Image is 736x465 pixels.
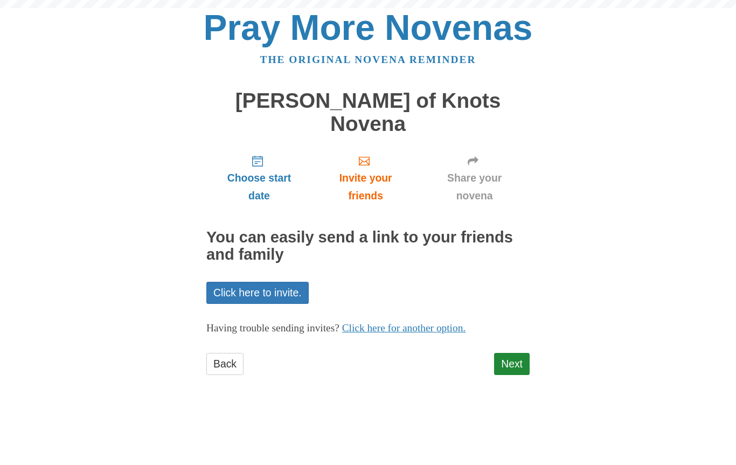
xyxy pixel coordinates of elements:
a: Share your novena [419,146,530,210]
span: Choose start date [217,169,301,205]
a: Click here to invite. [206,282,309,304]
a: The original novena reminder [260,54,476,65]
a: Invite your friends [312,146,419,210]
span: Share your novena [430,169,519,205]
h1: [PERSON_NAME] of Knots Novena [206,89,530,135]
a: Pray More Novenas [204,8,533,47]
span: Invite your friends [323,169,408,205]
a: Choose start date [206,146,312,210]
h2: You can easily send a link to your friends and family [206,229,530,263]
a: Click here for another option. [342,322,466,334]
a: Next [494,353,530,375]
a: Back [206,353,244,375]
span: Having trouble sending invites? [206,322,339,334]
